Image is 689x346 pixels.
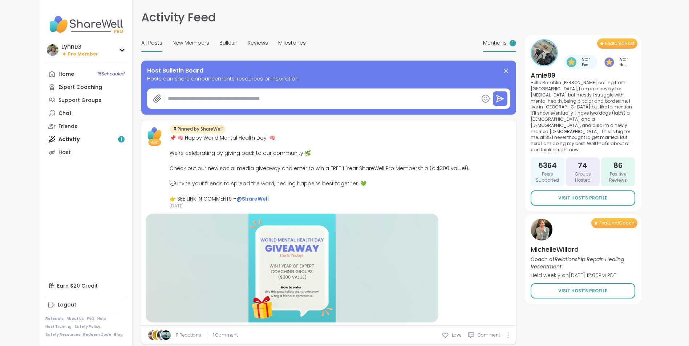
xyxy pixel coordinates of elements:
img: anchor [157,330,166,340]
h1: Activity Feed [141,9,216,26]
span: 86 [613,160,623,170]
div: Friends [58,123,77,130]
div: Earn $20 Credit [45,279,126,292]
a: Logout [45,298,126,312]
img: Star Host [604,57,614,67]
p: Held weekly on [DATE] 12:00PM PDT [531,272,635,279]
a: @ShareWell [236,195,269,202]
a: 11 Reactions [176,332,201,338]
span: Featured Host [605,41,635,46]
div: Host [58,149,71,156]
h4: MichelleWillard [531,245,635,254]
p: Coach of [531,256,635,270]
span: Mentions [483,39,507,47]
a: Host Training [45,324,72,329]
a: Friends [45,120,126,133]
i: Relationship Repair: Healing Resentment [531,256,624,270]
div: Pinned by ShareWell [170,125,226,133]
span: Positive Reviews [604,171,632,184]
div: Logout [58,301,76,309]
span: New Members [173,39,209,47]
h4: Amie89 [531,71,635,80]
a: FAQ [87,316,94,321]
span: 74 [578,160,587,170]
img: LynnLG [47,44,58,56]
a: Visit Host’s Profile [531,283,635,298]
span: Reviews [248,39,268,47]
span: Star Host [616,57,632,67]
span: 5364 [538,160,557,170]
a: Expert Coaching [45,81,126,94]
div: Chat [58,110,72,117]
img: Amie89 [532,40,557,65]
span: 1 Comment [213,332,238,338]
span: Pro Member [68,51,98,57]
a: Redeem Code [83,332,111,337]
div: 📌 🧠 Happy World Mental Health Day! 🧠 We’re celebrating by giving back to our community 🌿 Check ou... [170,134,469,203]
span: Star Peer [578,57,594,67]
span: Visit Host’s Profile [558,288,607,294]
span: Love [452,332,462,338]
span: Milestones [278,39,306,47]
a: Safety Policy [74,324,100,329]
span: Peers Supported [534,171,562,184]
div: Home [58,71,74,78]
a: Help [97,316,106,321]
div: LynnLG [61,43,98,51]
a: Referrals [45,316,64,321]
div: Expert Coaching [58,84,102,91]
span: [DATE] [170,203,469,209]
div: Support Groups [58,97,101,104]
a: Host [45,146,126,159]
img: ShareWell Nav Logo [45,12,126,37]
p: Hello Ramblin [PERSON_NAME] calling from [GEOGRAPHIC_DATA], I am in recovery for [MEDICAL_DATA] b... [531,80,635,153]
img: MichelleWillard [531,219,552,240]
span: Featured Coach [599,220,635,226]
span: D [155,330,159,340]
a: Home15Scheduled [45,67,126,81]
img: ShareWell [146,125,164,143]
a: Support Groups [45,94,126,107]
span: Visit Host’s Profile [558,195,607,201]
span: Groups Hosted [569,171,597,184]
span: All Posts [141,39,162,47]
span: Hosts can share announcements, resources or inspiration. [147,75,510,83]
img: itscathyko [148,330,158,340]
span: 1 [512,40,514,46]
a: About Us [66,316,84,321]
span: 15 Scheduled [97,71,125,77]
a: Chat [45,107,126,120]
a: Blog [114,332,123,337]
a: Safety Resources [45,332,80,337]
span: Host Bulletin Board [147,66,203,75]
span: Comment [478,332,500,338]
span: Bulletin [219,39,238,47]
img: Star Peer [567,57,576,67]
span: Host [150,140,159,145]
img: Renae22 [161,330,171,340]
a: Visit Host’s Profile [531,190,635,206]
